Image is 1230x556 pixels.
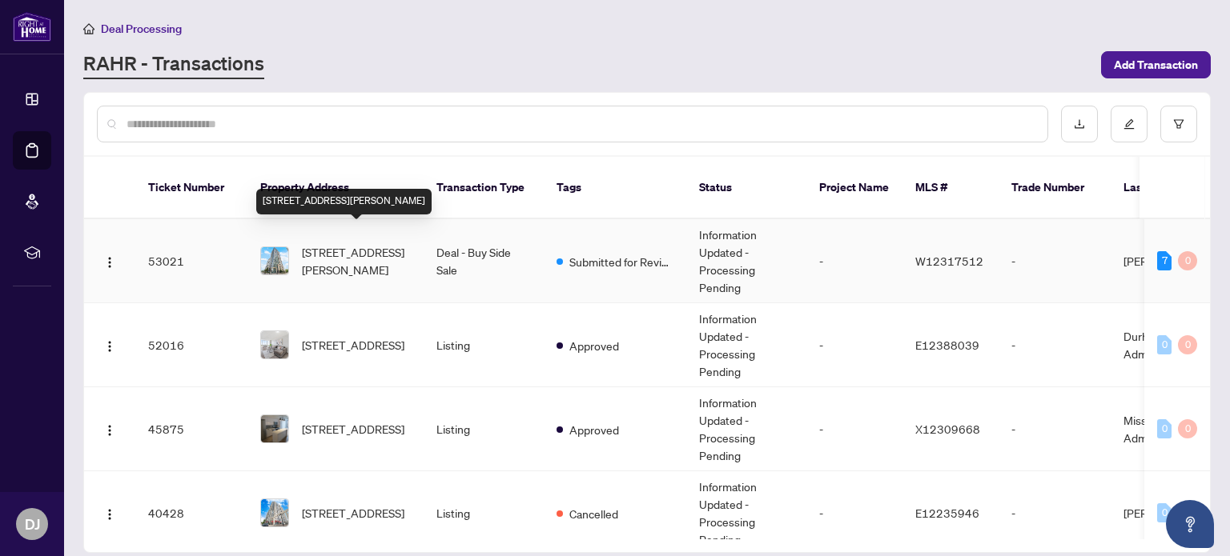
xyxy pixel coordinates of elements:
span: Deal Processing [101,22,182,36]
span: Add Transaction [1114,52,1198,78]
div: 0 [1178,419,1197,438]
button: edit [1111,106,1148,142]
td: Information Updated - Processing Pending [686,471,806,555]
span: Cancelled [569,505,618,522]
span: download [1074,118,1085,130]
button: Add Transaction [1101,51,1211,78]
td: Listing [424,387,544,471]
span: edit [1123,118,1135,130]
button: Logo [97,500,123,526]
button: download [1061,106,1098,142]
span: [STREET_ADDRESS] [302,504,404,522]
div: 0 [1178,335,1197,354]
th: Transaction Type [424,157,544,219]
td: Listing [424,303,544,387]
img: thumbnail-img [261,247,288,274]
th: Status [686,157,806,219]
button: Open asap [1166,500,1214,548]
div: [STREET_ADDRESS][PERSON_NAME] [256,189,432,214]
td: - [806,387,902,471]
button: Logo [97,332,123,358]
span: X12309668 [915,422,980,436]
img: Logo [103,340,116,353]
td: Information Updated - Processing Pending [686,387,806,471]
div: 0 [1157,503,1172,522]
span: W12317512 [915,254,983,268]
img: thumbnail-img [261,331,288,358]
th: Trade Number [999,157,1111,219]
img: thumbnail-img [261,415,288,442]
span: [STREET_ADDRESS][PERSON_NAME] [302,243,411,278]
td: - [806,471,902,555]
span: filter [1173,118,1184,130]
th: Property Address [247,157,424,219]
th: MLS # [902,157,999,219]
td: Information Updated - Processing Pending [686,303,806,387]
img: Logo [103,424,116,437]
button: Logo [97,248,123,274]
td: 45875 [135,387,247,471]
button: filter [1160,106,1197,142]
div: 7 [1157,251,1172,270]
img: Logo [103,256,116,269]
td: 40428 [135,471,247,555]
img: logo [13,12,51,42]
td: Listing [424,471,544,555]
td: 53021 [135,219,247,303]
span: E12388039 [915,338,979,352]
span: [STREET_ADDRESS] [302,420,404,438]
th: Ticket Number [135,157,247,219]
td: - [999,387,1111,471]
span: Approved [569,421,619,438]
span: E12235946 [915,506,979,520]
td: - [806,219,902,303]
div: 0 [1157,335,1172,354]
td: - [999,303,1111,387]
span: [STREET_ADDRESS] [302,336,404,354]
th: Tags [544,157,686,219]
th: Project Name [806,157,902,219]
td: - [806,303,902,387]
span: Approved [569,337,619,354]
span: Submitted for Review [569,253,673,270]
td: Deal - Buy Side Sale [424,219,544,303]
td: 52016 [135,303,247,387]
img: thumbnail-img [261,499,288,526]
td: - [999,219,1111,303]
img: Logo [103,508,116,521]
td: - [999,471,1111,555]
div: 0 [1157,419,1172,438]
span: home [83,23,94,34]
a: RAHR - Transactions [83,50,264,79]
td: Information Updated - Processing Pending [686,219,806,303]
button: Logo [97,416,123,442]
span: DJ [25,513,40,535]
div: 0 [1178,251,1197,270]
